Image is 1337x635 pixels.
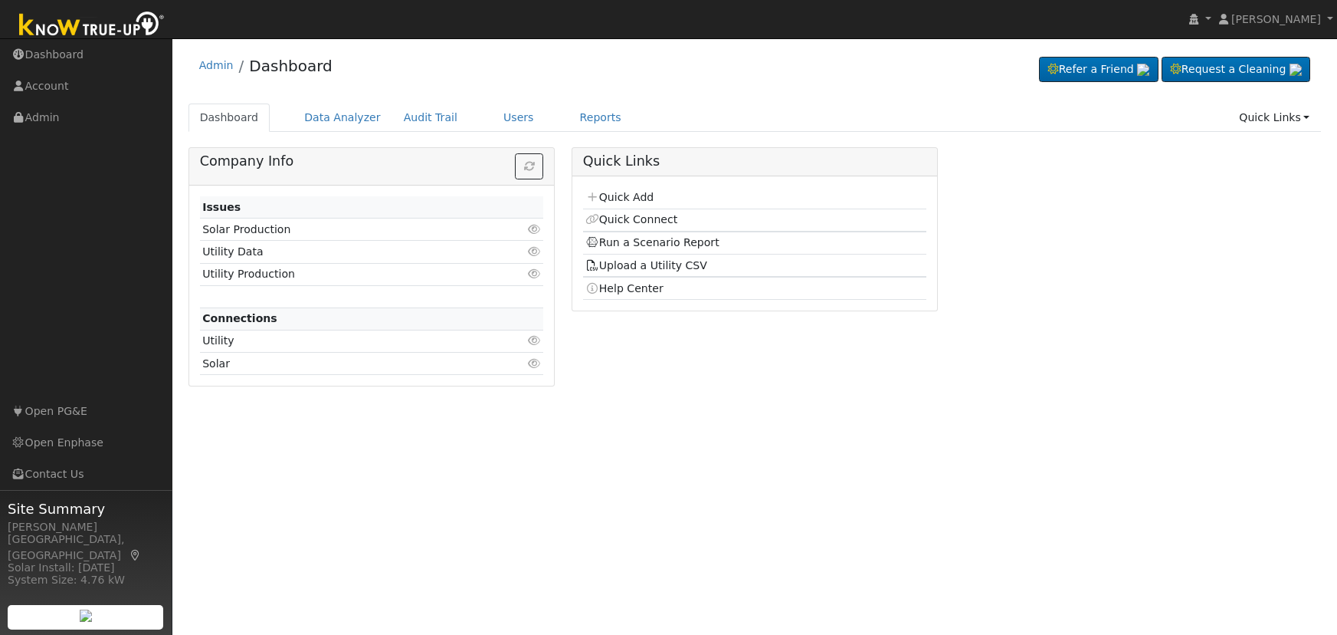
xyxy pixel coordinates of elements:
a: Audit Trail [392,104,469,132]
a: Admin [199,59,234,71]
h5: Quick Links [583,153,927,169]
a: Upload a Utility CSV [585,259,707,271]
a: Map [129,549,143,561]
img: retrieve [1137,64,1149,76]
strong: Issues [202,201,241,213]
a: Run a Scenario Report [585,236,719,248]
td: Solar [200,353,488,375]
td: Solar Production [200,219,488,241]
td: Utility [200,330,488,352]
a: Quick Add [585,191,654,203]
img: Know True-Up [11,8,172,43]
td: Utility Data [200,241,488,263]
a: Reports [569,104,633,132]
div: [GEOGRAPHIC_DATA], [GEOGRAPHIC_DATA] [8,531,164,564]
i: Click to view [527,246,541,257]
a: Request a Cleaning [1162,57,1310,83]
a: Dashboard [188,104,270,132]
div: System Size: 4.76 kW [8,572,164,588]
i: Click to view [527,268,541,279]
img: retrieve [80,610,92,622]
a: Quick Connect [585,213,677,225]
a: Refer a Friend [1039,57,1158,83]
img: retrieve [1289,64,1302,76]
strong: Connections [202,312,277,324]
span: Site Summary [8,498,164,519]
a: Data Analyzer [293,104,392,132]
i: Click to view [527,335,541,346]
td: Utility Production [200,263,488,285]
a: Dashboard [249,57,333,75]
i: Click to view [527,224,541,235]
h5: Company Info [200,153,544,169]
i: Click to view [527,358,541,369]
a: Users [492,104,546,132]
span: [PERSON_NAME] [1231,13,1321,25]
a: Help Center [585,282,664,294]
div: [PERSON_NAME] [8,519,164,535]
div: Solar Install: [DATE] [8,560,164,576]
a: Quick Links [1227,104,1321,132]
